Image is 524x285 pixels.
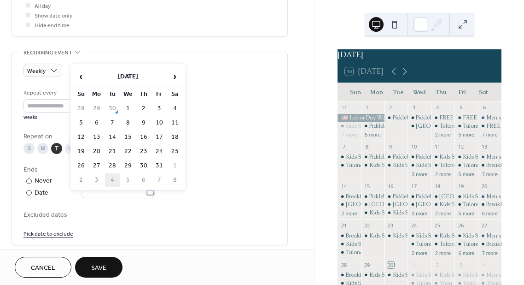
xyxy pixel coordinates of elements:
[439,201,509,208] div: Kids Summer Fun Challenge
[384,271,408,279] div: Kids Summer Fun Challenge
[410,183,417,190] div: 17
[455,170,478,178] button: 5 more
[478,232,501,240] div: Men's Bible Study Group
[168,88,182,101] th: Sa
[457,222,464,229] div: 26
[416,271,486,279] div: Kids Summer Fun Challenge
[121,131,135,144] td: 15
[409,83,430,101] div: Wed
[346,153,416,161] div: Kids Summer Fun Challenge
[27,66,46,77] span: Weekly
[457,143,464,150] div: 12
[478,122,501,130] div: FREE Yoga class
[431,271,454,279] div: Kids Summer Fun Challenge
[387,83,408,101] div: Tue
[364,183,371,190] div: 15
[431,170,454,178] button: 2 more
[338,240,361,248] div: Kids Summer Fun Challenge
[454,201,478,208] div: Talons Bar - Open
[361,193,384,201] div: Pickleball! Free Open Play with the Pro
[431,201,454,208] div: Kids Summer Fun Challenge
[121,159,135,172] td: 29
[74,131,88,144] td: 12
[121,145,135,158] td: 22
[387,143,394,150] div: 9
[439,271,509,279] div: Kids Summer Fun Challenge
[457,104,464,111] div: 5
[408,201,431,208] div: Grandview Hall - Closed for Private Event
[121,102,135,115] td: 1
[387,104,394,111] div: 2
[408,170,431,178] button: 3 more
[481,183,488,190] div: 20
[387,222,394,229] div: 23
[410,104,417,111] div: 3
[105,159,120,172] td: 28
[364,143,371,150] div: 8
[340,143,347,150] div: 7
[361,232,384,240] div: Kids Summer Fun Challenge
[457,183,464,190] div: 19
[416,193,510,201] div: Pickleball! Free Open Play with the Pro
[74,88,88,101] th: Su
[408,232,431,240] div: Kids Summer Fun Challenge
[74,159,88,172] td: 26
[152,88,167,101] th: Fr
[74,173,88,187] td: 2
[338,161,361,169] div: Talona Walks! - Self-led Nature Walk Through Resort
[136,131,151,144] td: 16
[434,183,441,190] div: 18
[369,193,463,201] div: Pickleball! Free Open Play with the Pro
[361,271,384,279] div: Kids Summer Fun Challenge
[393,114,487,122] div: Pickleball! Free Open Play with the Pro
[478,161,501,169] div: Breakfast at Talons Grille
[105,145,120,158] td: 21
[168,173,182,187] td: 8
[384,161,408,169] div: Kids Summer Fun Challenge
[338,130,361,138] button: 7 more
[346,122,416,130] div: Kids Summer Fun Challenge
[361,161,384,169] div: Kids Summer Fun Challenge
[431,209,454,217] button: 2 more
[366,83,387,101] div: Mon
[431,161,454,169] div: Talons Bar - Open
[361,122,384,130] div: Pickleball! Free Open Play with the Pro
[168,102,182,115] td: 4
[463,114,504,122] div: FREE Yoga class
[478,193,501,201] div: Men's Bible Study Group
[91,263,106,273] span: Save
[340,183,347,190] div: 14
[410,143,417,150] div: 10
[463,122,508,130] div: Talons Bar - Open
[168,145,182,158] td: 25
[431,114,454,122] div: FREE Yoga class
[463,201,508,208] div: Talons Bar - Open
[340,261,347,268] div: 28
[369,201,494,208] div: [GEOGRAPHIC_DATA] - Closed for Private Event
[408,209,431,217] button: 3 more
[439,161,485,169] div: Talons Bar - Open
[338,49,501,60] div: [DATE]
[454,240,478,248] div: Talons Bar - Open
[454,271,478,279] div: Kids Summer Fun Challenge
[454,153,478,161] div: Kids Summer Fun Challenge
[152,159,167,172] td: 31
[384,209,408,217] div: Kids Summer Fun Challenge
[431,240,454,248] div: Talons Bar - Open
[338,249,361,256] div: Talona Walks! - Self-led Nature Walk Through Resort
[35,176,52,186] div: Never
[410,261,417,268] div: 1
[338,232,361,240] div: Breakfast at Talons Grille
[105,116,120,130] td: 7
[136,88,151,101] th: Th
[89,173,104,187] td: 3
[364,222,371,229] div: 22
[473,83,494,101] div: Sat
[408,249,431,256] button: 2 more
[346,232,437,240] div: Breakfast at [GEOGRAPHIC_DATA]
[393,271,463,279] div: Kids Summer Fun Challenge
[136,145,151,158] td: 23
[338,209,361,217] button: 2 more
[410,222,417,229] div: 24
[387,261,394,268] div: 30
